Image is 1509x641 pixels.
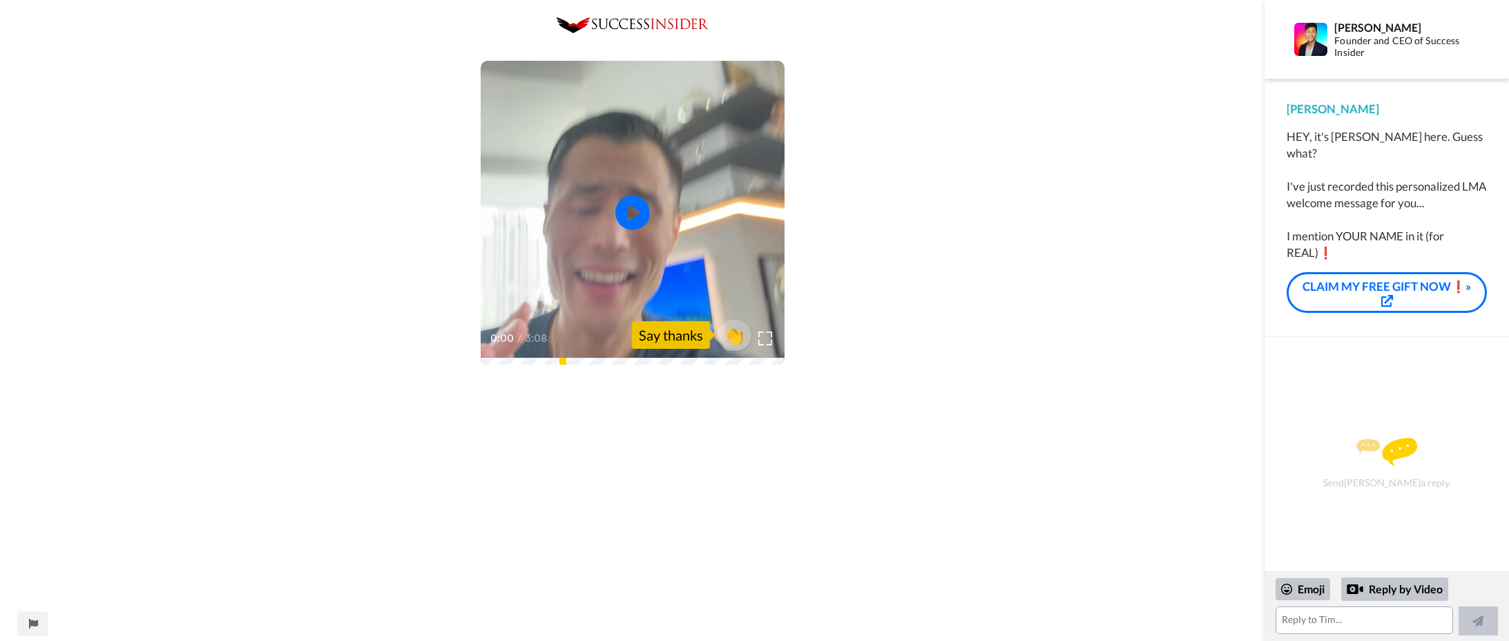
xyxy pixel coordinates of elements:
div: HEY, it's [PERSON_NAME] here. Guess what? I've just recorded this personalized LMA welcome messag... [1287,128,1487,261]
div: [PERSON_NAME] [1334,21,1486,34]
img: Profile Image [1294,23,1327,56]
div: [PERSON_NAME] [1287,101,1487,117]
span: 0:00 [490,330,515,347]
div: Emoji [1276,578,1330,600]
span: 3:08 [525,330,549,347]
span: 👏 [717,324,751,346]
div: Reply by Video [1347,581,1363,597]
button: 👏 [717,320,751,351]
div: Founder and CEO of Success Insider [1334,35,1486,59]
img: Full screen [758,332,772,345]
a: CLAIM MY FREE GIFT NOW❗» [1287,272,1487,313]
div: Say thanks [632,321,710,349]
div: Reply by Video [1341,577,1448,601]
span: / [517,330,522,347]
div: Send [PERSON_NAME] a reply. [1283,361,1490,564]
img: 0c8b3de2-5a68-4eb7-92e8-72f868773395 [557,17,709,33]
img: message.svg [1356,438,1417,466]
